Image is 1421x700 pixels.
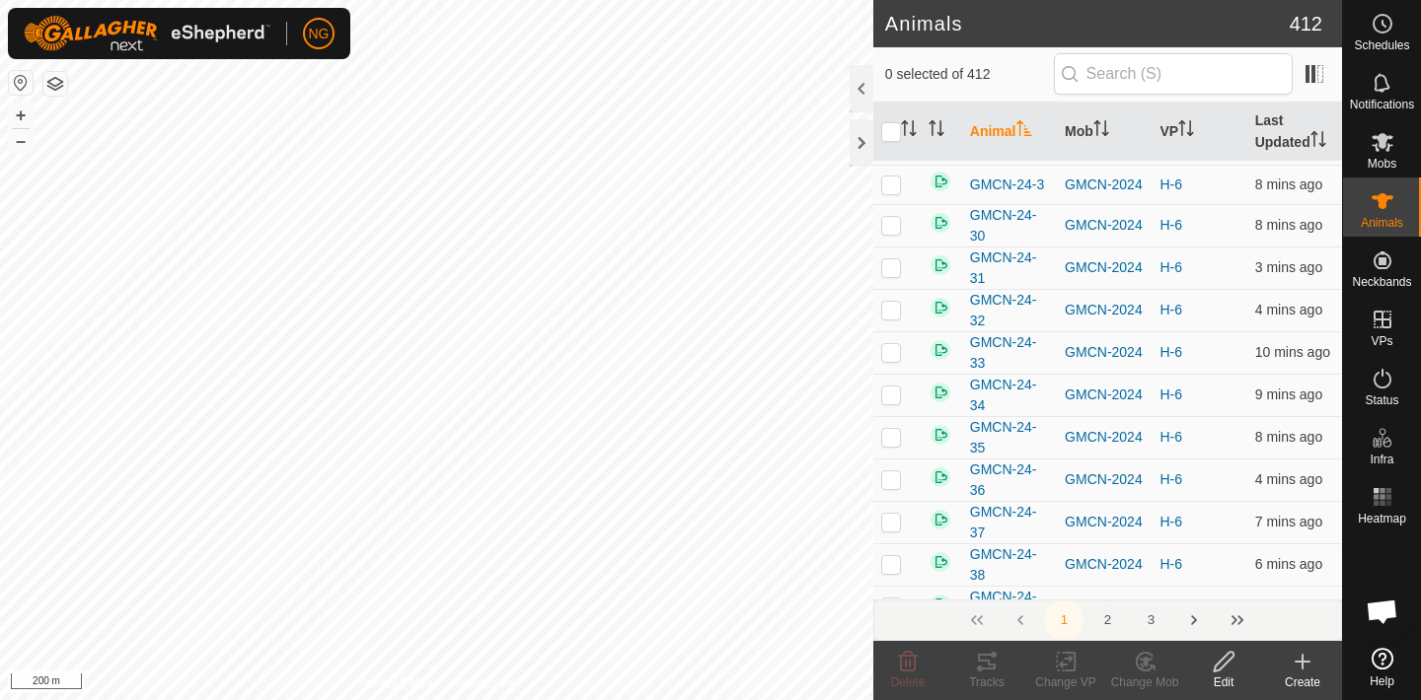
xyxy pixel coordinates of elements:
input: Search (S) [1054,53,1293,95]
span: GMCN-24-33 [970,332,1049,374]
span: GMCN-24-34 [970,375,1049,416]
span: GMCN-24-32 [970,290,1049,331]
button: 1 [1044,600,1084,640]
span: Mobs [1368,158,1396,170]
div: GMCN-2024 [1065,385,1144,405]
span: 6 Oct 2025, 7:10 pm [1255,176,1322,192]
p-sorticon: Activate to sort [1016,123,1032,139]
img: returning on [929,508,952,531]
span: Delete [891,675,926,689]
p-sorticon: Activate to sort [1093,123,1109,139]
div: Change Mob [1105,673,1184,691]
div: GMCN-2024 [1065,300,1144,320]
a: H-6 [1159,344,1182,360]
span: Infra [1370,454,1393,465]
th: VP [1152,103,1246,162]
div: Change VP [1026,673,1105,691]
div: Tracks [947,673,1026,691]
span: 6 Oct 2025, 7:08 pm [1255,344,1330,360]
a: H-6 [1159,514,1182,529]
img: returning on [929,465,952,489]
button: 2 [1087,600,1127,640]
a: H-6 [1159,556,1182,572]
span: 6 Oct 2025, 7:14 pm [1255,471,1322,487]
button: – [9,129,33,153]
div: GMCN-2024 [1065,215,1144,236]
span: 6 Oct 2025, 7:10 pm [1255,217,1322,233]
span: GMCN-24-39 [970,587,1049,628]
span: 6 Oct 2025, 7:09 pm [1255,598,1322,614]
span: 6 Oct 2025, 7:15 pm [1255,259,1322,275]
span: Schedules [1354,39,1409,51]
a: H-6 [1159,471,1182,487]
img: returning on [929,211,952,235]
img: returning on [929,296,952,319]
button: Last Page [1218,600,1257,640]
button: Map Layers [43,72,67,96]
div: GMCN-2024 [1065,554,1144,575]
img: Gallagher Logo [24,16,270,51]
span: GMCN-24-38 [970,544,1049,586]
div: GMCN-2024 [1065,427,1144,448]
th: Mob [1057,103,1152,162]
img: returning on [929,593,952,616]
span: GMCN-24-31 [970,247,1049,289]
a: Privacy Policy [358,674,432,692]
span: VPs [1371,335,1392,347]
img: returning on [929,253,952,277]
span: Notifications [1350,99,1414,110]
a: H-6 [1159,217,1182,233]
span: 6 Oct 2025, 7:12 pm [1255,556,1322,572]
span: Animals [1361,217,1403,229]
div: Create [1263,673,1342,691]
a: H-6 [1159,429,1182,445]
span: 0 selected of 412 [885,64,1054,85]
span: GMCN-24-30 [970,205,1049,246]
span: GMCN-24-35 [970,417,1049,458]
div: GMCN-2024 [1065,342,1144,363]
th: Animal [962,103,1057,162]
a: Contact Us [456,674,514,692]
button: Next Page [1174,600,1214,640]
p-sorticon: Activate to sort [1310,134,1326,150]
p-sorticon: Activate to sort [929,123,944,139]
span: 6 Oct 2025, 7:14 pm [1255,302,1322,317]
span: Status [1365,394,1398,406]
a: H-6 [1159,176,1182,192]
img: returning on [929,170,952,193]
span: 412 [1290,9,1322,38]
a: H-6 [1159,302,1182,317]
span: Neckbands [1352,276,1411,288]
div: Open chat [1353,582,1412,641]
span: NG [309,24,330,44]
button: 3 [1131,600,1170,640]
h2: Animals [885,12,1290,35]
a: Help [1343,640,1421,695]
div: GMCN-2024 [1065,175,1144,195]
span: GMCN-24-36 [970,459,1049,501]
div: GMCN-2024 [1065,596,1144,617]
span: GMCN-24-37 [970,502,1049,543]
img: returning on [929,381,952,404]
div: Edit [1184,673,1263,691]
span: 6 Oct 2025, 7:09 pm [1255,386,1322,402]
div: GMCN-2024 [1065,257,1144,278]
img: returning on [929,550,952,574]
span: Heatmap [1358,513,1406,525]
div: GMCN-2024 [1065,512,1144,532]
img: returning on [929,338,952,362]
span: GMCN-24-3 [970,175,1044,195]
span: 6 Oct 2025, 7:10 pm [1255,429,1322,445]
span: Help [1370,675,1394,687]
a: H-6 [1159,259,1182,275]
a: H-6 [1159,386,1182,402]
button: + [9,104,33,127]
th: Last Updated [1247,103,1342,162]
span: 6 Oct 2025, 7:11 pm [1255,514,1322,529]
div: GMCN-2024 [1065,469,1144,490]
img: returning on [929,423,952,447]
a: H-6 [1159,598,1182,614]
p-sorticon: Activate to sort [901,123,917,139]
p-sorticon: Activate to sort [1178,123,1194,139]
button: Reset Map [9,71,33,95]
